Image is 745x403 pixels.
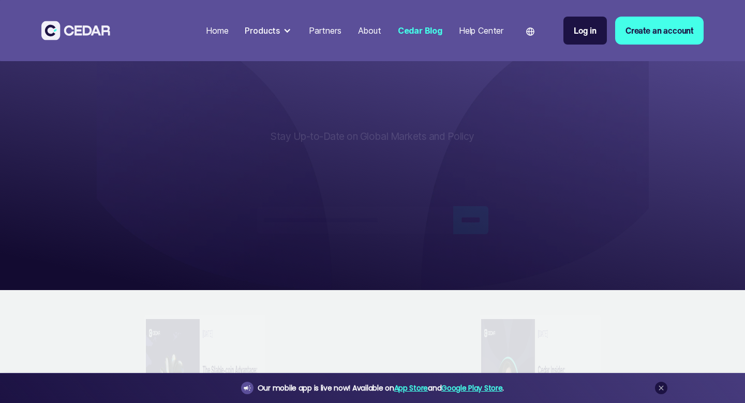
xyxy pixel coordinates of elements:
[271,130,474,142] span: Stay Up-to-Date on Global Markets and Policy
[203,327,213,340] div: [DATE]
[243,384,251,392] img: announcement
[206,24,228,37] div: Home
[354,19,385,42] a: About
[305,19,346,42] a: Partners
[574,24,597,37] div: Log in
[394,19,446,42] a: Cedar Blog
[459,24,503,37] div: Help Center
[441,383,502,393] a: Google Play Store
[398,24,442,37] div: Cedar Blog
[258,382,504,395] div: Our mobile app is live now! Available on and .
[241,20,296,41] div: Products
[394,383,428,393] a: App Store
[526,27,534,36] img: world icon
[538,361,597,396] a: Cedar Insider: [PERSON_NAME]...
[202,19,232,42] a: Home
[538,327,548,340] div: [DATE]
[563,17,607,45] a: Log in
[615,17,704,45] a: Create an account
[358,24,381,37] div: About
[309,24,341,37] div: Partners
[245,24,280,37] div: Products
[455,19,508,42] a: Help Center
[203,361,262,396] a: The Stable-coin Advantage: Fast Settlement for Africa’s ...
